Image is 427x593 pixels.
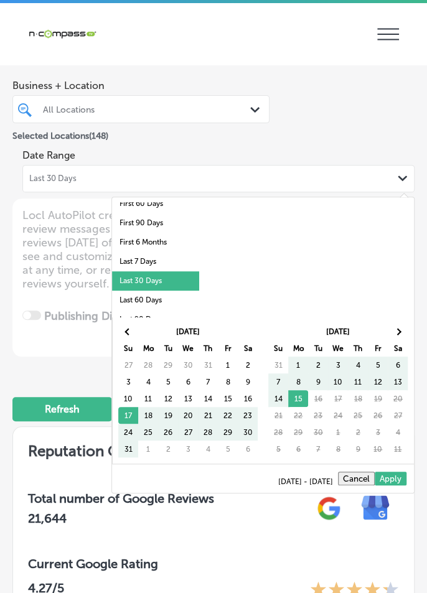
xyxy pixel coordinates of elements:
td: 29 [288,424,308,441]
td: 27 [388,407,408,424]
td: 1 [328,424,348,441]
li: First 90 Days [112,213,199,233]
th: Mo [288,340,308,357]
h2: 21,644 [28,511,214,526]
td: 9 [348,441,368,457]
td: 23 [308,407,328,424]
div: All Locations [43,104,251,114]
td: 1 [288,357,308,373]
td: 6 [178,373,198,390]
td: 29 [218,424,238,441]
td: 1 [218,357,238,373]
th: Sa [238,340,258,357]
li: Last 7 Days [112,252,199,271]
td: 3 [118,373,138,390]
td: 17 [328,390,348,407]
li: First 60 Days [112,194,199,213]
th: We [178,340,198,357]
td: 20 [178,407,198,424]
td: 3 [178,441,198,457]
td: 27 [118,357,138,373]
td: 18 [348,390,368,407]
span: [DATE] - [DATE] [278,478,338,485]
td: 11 [388,441,408,457]
th: Th [348,340,368,357]
td: 5 [218,441,238,457]
td: 11 [138,390,158,407]
td: 10 [368,441,388,457]
img: 660ab0bf-5cc7-4cb8-ba1c-48b5ae0f18e60NCTV_CLogo_TV_Black_-500x88.png [28,28,96,40]
label: Date Range [22,149,75,161]
th: Sa [388,340,408,357]
td: 16 [238,390,258,407]
td: 24 [328,407,348,424]
td: 30 [308,424,328,441]
td: 13 [178,390,198,407]
td: 4 [198,441,218,457]
th: Su [118,340,138,357]
td: 27 [178,424,198,441]
td: 25 [348,407,368,424]
li: Last 90 Days [112,310,199,329]
th: Su [268,340,288,357]
td: 1 [138,441,158,457]
td: 5 [268,441,288,457]
td: 26 [368,407,388,424]
td: 17 [118,407,138,424]
button: Apply [375,472,406,485]
td: 23 [238,407,258,424]
td: 19 [368,390,388,407]
td: 12 [158,390,178,407]
td: 22 [218,407,238,424]
td: 30 [178,357,198,373]
td: 7 [198,373,218,390]
td: 10 [118,390,138,407]
td: 11 [348,373,368,390]
p: Selected Locations ( 148 ) [12,126,108,141]
td: 2 [238,357,258,373]
li: First 6 Months [112,233,199,252]
td: 25 [138,424,158,441]
td: 24 [118,424,138,441]
td: 26 [158,424,178,441]
td: 28 [268,424,288,441]
span: Last 30 Days [29,174,77,184]
th: Fr [218,340,238,357]
td: 2 [158,441,178,457]
th: We [328,340,348,357]
button: Cancel [338,472,375,485]
td: 21 [268,407,288,424]
td: 31 [118,441,138,457]
td: 29 [158,357,178,373]
h3: Current Google Rating [28,556,399,571]
td: 12 [368,373,388,390]
td: 15 [218,390,238,407]
td: 18 [138,407,158,424]
h2: Reputation Overview [13,427,414,470]
td: 5 [158,373,178,390]
td: 4 [138,373,158,390]
button: Refresh [12,397,112,421]
td: 28 [138,357,158,373]
span: Business + Location [12,80,270,91]
td: 6 [238,441,258,457]
td: 4 [348,357,368,373]
td: 2 [308,357,328,373]
td: 6 [288,441,308,457]
img: gPZS+5FD6qPJAAAAABJRU5ErkJggg== [306,485,352,531]
td: 19 [158,407,178,424]
td: 30 [238,424,258,441]
th: [DATE] [138,323,238,340]
td: 9 [308,373,328,390]
img: e7ababfa220611ac49bdb491a11684a6.png [352,485,399,531]
td: 4 [388,424,408,441]
td: 28 [198,424,218,441]
th: [DATE] [288,323,388,340]
li: Last 30 Days [112,271,199,291]
td: 3 [328,357,348,373]
td: 2 [348,424,368,441]
h3: Total number of Google Reviews [28,491,214,506]
li: Last 60 Days [112,291,199,310]
td: 14 [268,390,288,407]
td: 7 [268,373,288,390]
